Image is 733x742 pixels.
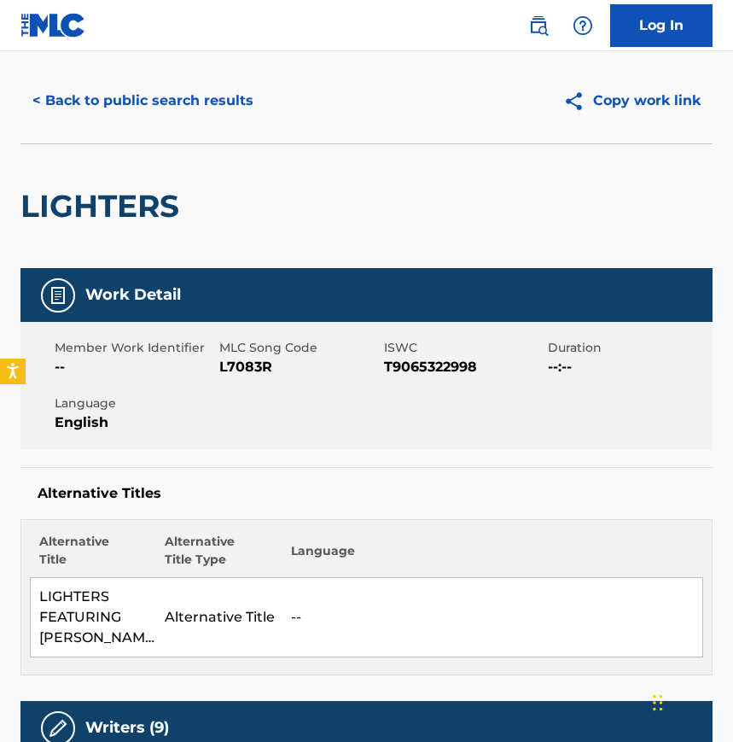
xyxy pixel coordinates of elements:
[48,718,68,739] img: Writers
[653,677,663,728] div: Drag
[384,357,544,377] span: T9065322998
[566,9,600,43] div: Help
[31,578,157,657] td: LIGHTERS FEATURING [PERSON_NAME]
[38,485,695,502] h5: Alternative Titles
[648,660,733,742] iframe: Chat Widget
[573,15,593,36] img: help
[20,79,265,122] button: < Back to public search results
[548,339,708,357] span: Duration
[563,91,593,112] img: Copy work link
[156,578,282,657] td: Alternative Title
[551,79,713,122] button: Copy work link
[31,533,157,578] th: Alternative Title
[219,339,380,357] span: MLC Song Code
[55,339,215,357] span: Member Work Identifier
[521,9,556,43] a: Public Search
[156,533,282,578] th: Alternative Title Type
[528,15,549,36] img: search
[282,578,703,657] td: --
[48,285,68,306] img: Work Detail
[219,357,380,377] span: L7083R
[55,394,215,412] span: Language
[55,412,215,433] span: English
[85,718,169,738] h5: Writers (9)
[20,13,86,38] img: MLC Logo
[282,533,703,578] th: Language
[384,339,544,357] span: ISWC
[20,187,188,225] h2: LIGHTERS
[610,4,713,47] a: Log In
[55,357,215,377] span: --
[85,285,181,305] h5: Work Detail
[548,357,708,377] span: --:--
